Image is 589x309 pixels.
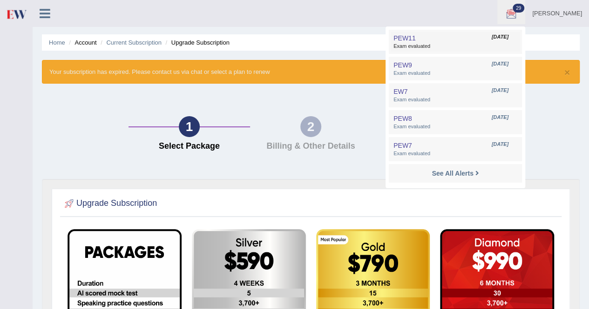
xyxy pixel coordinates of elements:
strong: See All Alerts [432,170,473,177]
span: [DATE] [492,33,508,41]
li: Account [67,38,96,47]
span: [DATE] [492,60,508,68]
span: Exam evaluated [393,43,517,50]
span: Exam evaluated [393,123,517,131]
span: PEW11 [393,34,415,42]
span: 29 [513,4,524,13]
h4: Select Package [133,142,245,151]
a: See All Alerts [429,168,481,178]
span: PEW8 [393,115,412,122]
h4: Make Payment [376,142,488,151]
span: [DATE] [492,141,508,148]
span: EW7 [393,88,407,95]
button: × [564,67,570,77]
h2: Upgrade Subscription [62,197,157,210]
a: PEW9 [DATE] Exam evaluated [391,59,520,79]
span: PEW9 [393,61,412,69]
span: PEW7 [393,142,412,149]
a: PEW7 [DATE] Exam evaluated [391,139,520,159]
span: Exam evaluated [393,70,517,77]
h4: Billing & Other Details [255,142,367,151]
a: PEW11 [DATE] Exam evaluated [391,32,520,52]
div: Your subscription has expired. Please contact us via chat or select a plan to renew [42,60,580,84]
span: Exam evaluated [393,150,517,158]
span: Exam evaluated [393,96,517,104]
a: PEW8 [DATE] Exam evaluated [391,112,520,132]
span: [DATE] [492,114,508,121]
a: Current Subscription [106,39,162,46]
a: EW7 [DATE] Exam evaluated [391,85,520,105]
div: 2 [300,116,321,137]
span: [DATE] [492,87,508,94]
a: Home [49,39,65,46]
div: 1 [179,116,200,137]
li: Upgrade Subscription [163,38,230,47]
